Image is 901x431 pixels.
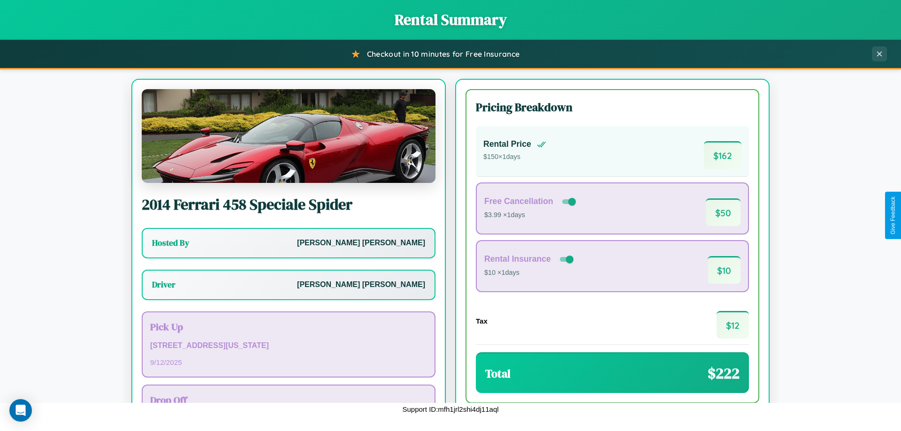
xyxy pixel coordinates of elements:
[484,197,553,206] h4: Free Cancellation
[150,320,427,333] h3: Pick Up
[9,399,32,422] div: Open Intercom Messenger
[483,151,546,163] p: $ 150 × 1 days
[484,254,551,264] h4: Rental Insurance
[708,256,741,284] span: $ 10
[476,99,749,115] h3: Pricing Breakdown
[142,194,435,215] h2: 2014 Ferrari 458 Speciale Spider
[297,236,425,250] p: [PERSON_NAME] [PERSON_NAME]
[484,209,578,221] p: $3.99 × 1 days
[9,9,892,30] h1: Rental Summary
[402,403,498,416] p: Support ID: mfh1jrl2shi4dj11aql
[150,339,427,353] p: [STREET_ADDRESS][US_STATE]
[150,356,427,369] p: 9 / 12 / 2025
[152,279,176,290] h3: Driver
[704,141,741,169] span: $ 162
[706,198,741,226] span: $ 50
[485,366,511,381] h3: Total
[484,267,575,279] p: $10 × 1 days
[476,317,488,325] h4: Tax
[717,311,749,339] span: $ 12
[297,278,425,292] p: [PERSON_NAME] [PERSON_NAME]
[708,363,740,384] span: $ 222
[367,49,519,59] span: Checkout in 10 minutes for Free Insurance
[150,393,427,407] h3: Drop Off
[142,89,435,183] img: Ferrari 458 Speciale Spider
[890,197,896,234] div: Give Feedback
[483,139,531,149] h4: Rental Price
[152,237,189,249] h3: Hosted By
